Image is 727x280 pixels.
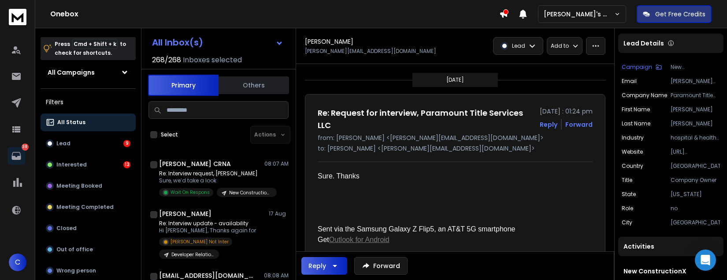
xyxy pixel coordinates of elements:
h1: [PERSON_NAME] CRNA [159,159,231,168]
div: Open Intercom Messenger [695,250,716,271]
p: Company Owner [671,177,720,184]
button: Reply [540,120,557,129]
p: industry [622,134,644,141]
p: 08:07 AM [264,160,289,167]
button: All Inbox(s) [145,34,290,51]
button: Get Free Credits [637,5,712,23]
p: 17 Aug [269,210,289,217]
p: All Status [57,119,85,126]
div: Sure. Thanks [318,171,575,182]
span: 268 / 268 [152,55,181,65]
p: to: [PERSON_NAME] <[PERSON_NAME][EMAIL_ADDRESS][DOMAIN_NAME]> [318,144,593,153]
p: from: [PERSON_NAME] <[PERSON_NAME][EMAIL_ADDRESS][DOMAIN_NAME]> [318,133,593,142]
p: Add to [551,42,569,49]
p: State [622,191,636,198]
button: Wrong person [41,262,136,280]
button: Interested13 [41,156,136,174]
h3: Filters [41,96,136,108]
p: Last Name [622,120,650,127]
a: Outlook for Android [329,236,389,243]
p: [GEOGRAPHIC_DATA] [671,163,720,170]
p: [PERSON_NAME][EMAIL_ADDRESS][DOMAIN_NAME] [671,78,720,85]
h1: Onebox [50,9,499,19]
button: Campaign [622,64,662,71]
div: 13 [123,161,130,168]
p: First Name [622,106,650,113]
p: [PERSON_NAME] [671,120,720,127]
p: Hi [PERSON_NAME], Thanks again for [159,227,265,234]
h1: [PERSON_NAME] [305,37,353,46]
p: role [622,205,633,212]
p: Company Name [622,92,667,99]
button: Primary [148,75,219,96]
p: Interested [56,161,87,168]
p: Lead [56,140,70,147]
p: [PERSON_NAME] [671,106,720,113]
p: 38 [22,144,29,151]
button: All Campaigns [41,64,136,81]
h1: New ConstructionX [623,267,718,276]
p: Email [622,78,637,85]
button: C [9,254,26,271]
span: Cmd + Shift + k [72,39,118,49]
p: 08:08 AM [264,272,289,279]
button: All Status [41,114,136,131]
button: Meeting Completed [41,198,136,216]
p: Out of office [56,246,93,253]
p: Press to check for shortcuts. [55,40,126,57]
button: Closed [41,219,136,237]
p: [DATE] [446,76,464,83]
p: website [622,148,643,155]
button: Meeting Booked [41,177,136,195]
p: title [622,177,632,184]
h1: All Campaigns [48,68,95,77]
img: logo [9,9,26,25]
button: Reply [301,257,347,275]
p: New ConstructionX [671,64,720,71]
p: Lead Details [623,39,664,48]
p: Lead [512,42,525,49]
p: Country [622,163,643,170]
p: Re: Interview request, [PERSON_NAME] [159,170,265,177]
p: Wait On Respons [171,189,210,196]
p: Get Free Credits [655,10,705,19]
label: Select [161,131,178,138]
h1: All Inbox(s) [152,38,203,47]
p: Re: Interview update - availability [159,220,265,227]
div: 9 [123,140,130,147]
button: Out of office [41,241,136,258]
div: Reply [308,261,326,270]
div: Sent via the Samsung Galaxy Z Flip5, an AT&T 5G smartphone Get [318,224,575,245]
p: [DATE] : 01:24 pm [540,107,593,116]
p: [URL][DOMAIN_NAME] [671,148,720,155]
h1: [PERSON_NAME] [159,209,211,218]
p: Meeting Completed [56,204,114,211]
p: New ConstructionX [229,189,271,196]
p: Sure, we’d take a look [159,177,265,184]
h3: Inboxes selected [183,55,242,65]
p: Campaign [622,64,652,71]
div: Forward [565,120,593,129]
p: [US_STATE] [671,191,720,198]
p: [GEOGRAPHIC_DATA] [671,219,720,226]
h1: Re: Request for interview, Paramount Title Services LLC [318,107,534,132]
p: [PERSON_NAME] Not Inter [171,238,229,245]
p: Paramount Title Services LLC [671,92,720,99]
p: [PERSON_NAME]'s Workspace [544,10,614,19]
div: Activities [618,237,723,256]
p: Closed [56,225,77,232]
p: Developer Relations Engineer [GEOGRAPHIC_DATA] [171,251,214,258]
p: City [622,219,632,226]
p: no [671,205,720,212]
p: hospital & health care [671,134,720,141]
button: Lead9 [41,135,136,152]
p: [PERSON_NAME][EMAIL_ADDRESS][DOMAIN_NAME] [305,48,436,55]
button: Others [219,76,289,95]
button: Forward [354,257,408,275]
a: 38 [7,147,25,165]
h1: [EMAIL_ADDRESS][DOMAIN_NAME] [159,271,256,280]
p: Meeting Booked [56,182,102,189]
